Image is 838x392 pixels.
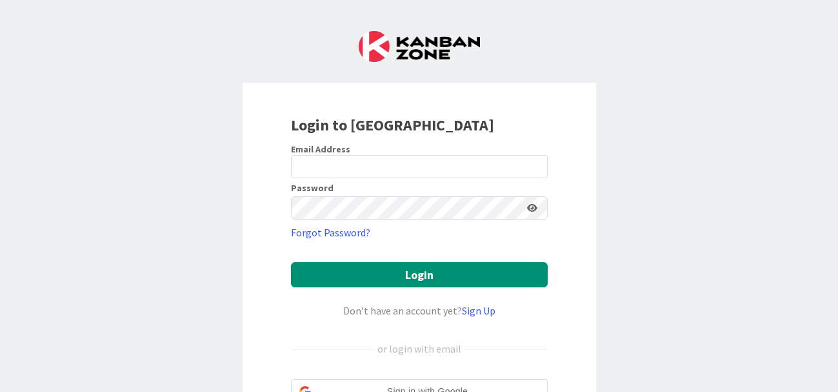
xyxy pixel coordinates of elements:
[462,304,495,317] a: Sign Up
[359,31,480,62] img: Kanban Zone
[291,115,494,135] b: Login to [GEOGRAPHIC_DATA]
[291,143,350,155] label: Email Address
[291,183,334,192] label: Password
[291,225,370,240] a: Forgot Password?
[291,262,548,287] button: Login
[291,303,548,318] div: Don’t have an account yet?
[374,341,464,356] div: or login with email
